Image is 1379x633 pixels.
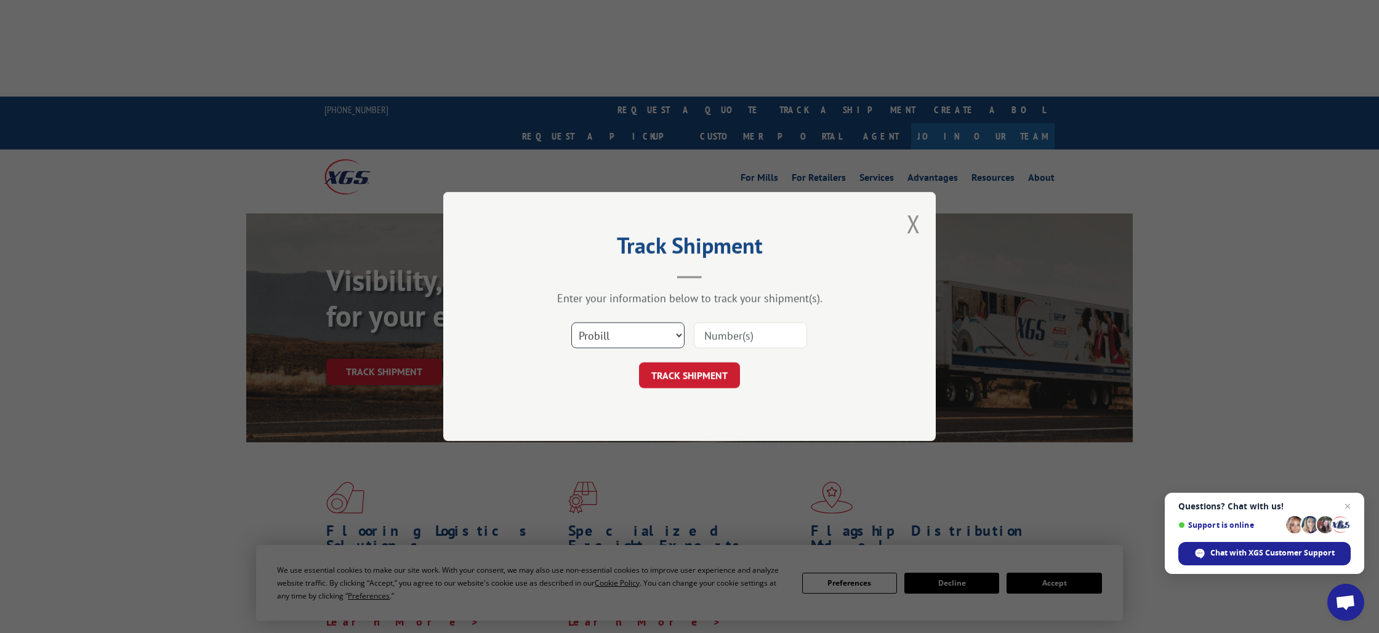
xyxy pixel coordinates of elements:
[1340,499,1355,514] span: Close chat
[1178,520,1282,530] span: Support is online
[694,322,807,348] input: Number(s)
[505,291,874,305] div: Enter your information below to track your shipment(s).
[1178,542,1351,565] div: Chat with XGS Customer Support
[639,362,740,388] button: TRACK SHIPMENT
[1327,584,1364,621] div: Open chat
[1178,501,1351,511] span: Questions? Chat with us!
[1210,547,1335,559] span: Chat with XGS Customer Support
[907,207,920,240] button: Close modal
[505,237,874,260] h2: Track Shipment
